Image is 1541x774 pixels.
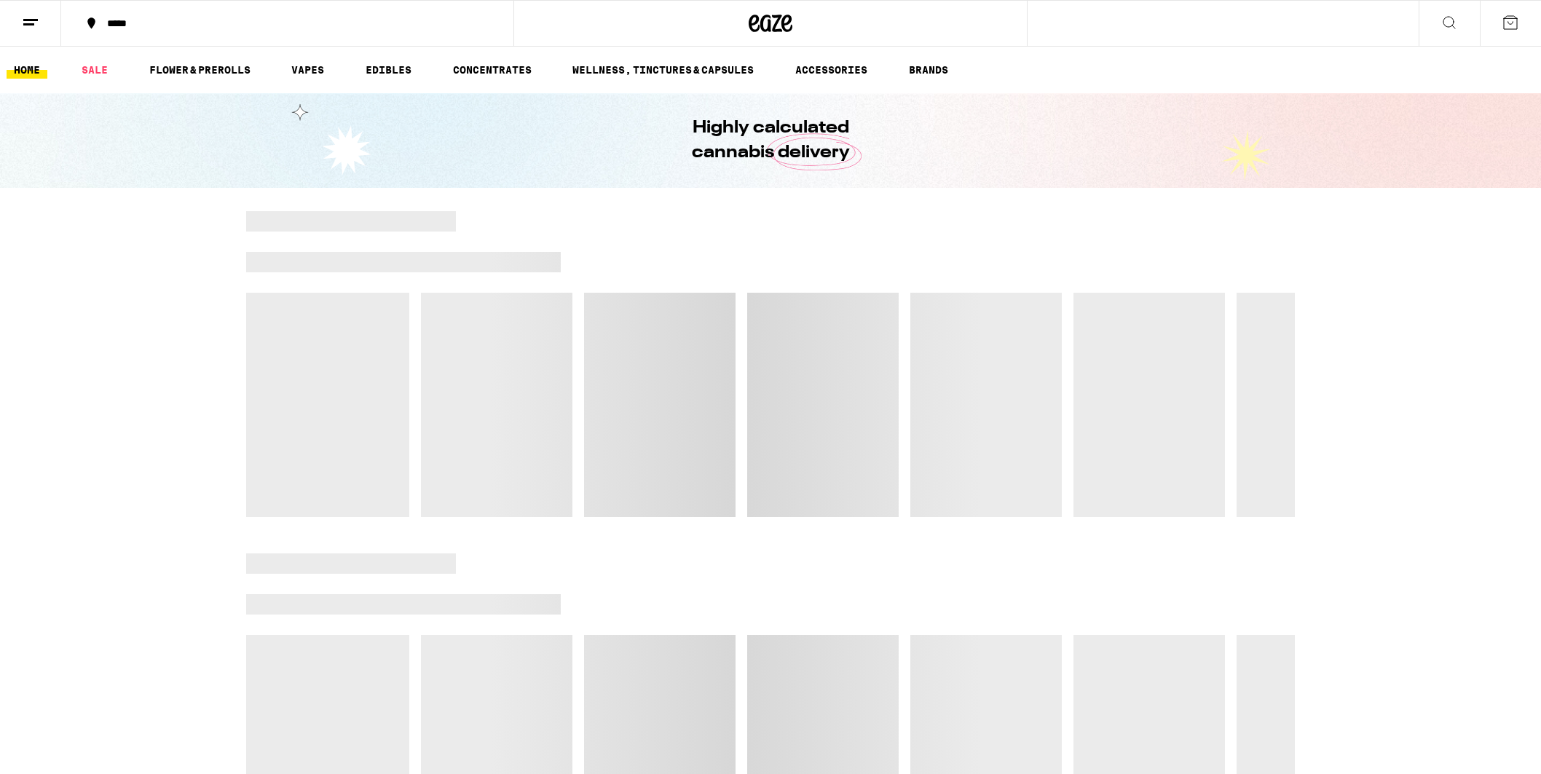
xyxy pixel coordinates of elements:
a: ACCESSORIES [788,61,875,79]
a: FLOWER & PREROLLS [142,61,258,79]
a: HOME [7,61,47,79]
a: CONCENTRATES [446,61,539,79]
a: WELLNESS, TINCTURES & CAPSULES [565,61,761,79]
button: BRANDS [902,61,955,79]
a: SALE [74,61,115,79]
h1: Highly calculated cannabis delivery [650,116,891,165]
a: EDIBLES [358,61,419,79]
a: VAPES [284,61,331,79]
